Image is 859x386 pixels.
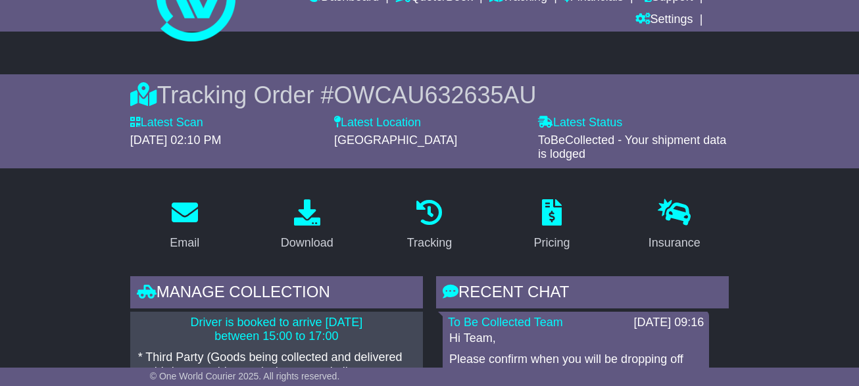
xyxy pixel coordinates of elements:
a: Tracking [399,195,460,256]
div: Download [281,234,333,252]
span: OWCAU632635AU [333,82,536,109]
a: Email [161,195,208,256]
p: Hi Team, [449,331,702,346]
span: ToBeCollected - Your shipment data is lodged [538,133,726,161]
label: Latest Location [334,116,421,130]
label: Latest Status [538,116,622,130]
div: Insurance [649,234,700,252]
p: Driver is booked to arrive [DATE] between 15:00 to 17:00 [138,316,415,344]
div: Tracking [407,234,452,252]
div: Pricing [534,234,570,252]
label: Latest Scan [130,116,203,130]
div: Email [170,234,199,252]
span: [GEOGRAPHIC_DATA] [334,133,457,147]
div: Tracking Order # [130,81,729,109]
a: Insurance [640,195,709,256]
p: Please confirm when you will be dropping off the freight at the [GEOGRAPHIC_DATA]. [449,352,702,381]
a: Settings [635,9,693,32]
a: To Be Collected Team [448,316,563,329]
span: © One World Courier 2025. All rights reserved. [150,371,340,381]
span: [DATE] 02:10 PM [130,133,222,147]
a: Download [272,195,342,256]
div: Manage collection [130,276,423,312]
div: RECENT CHAT [436,276,729,312]
div: [DATE] 09:16 [634,316,704,330]
a: Pricing [526,195,579,256]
